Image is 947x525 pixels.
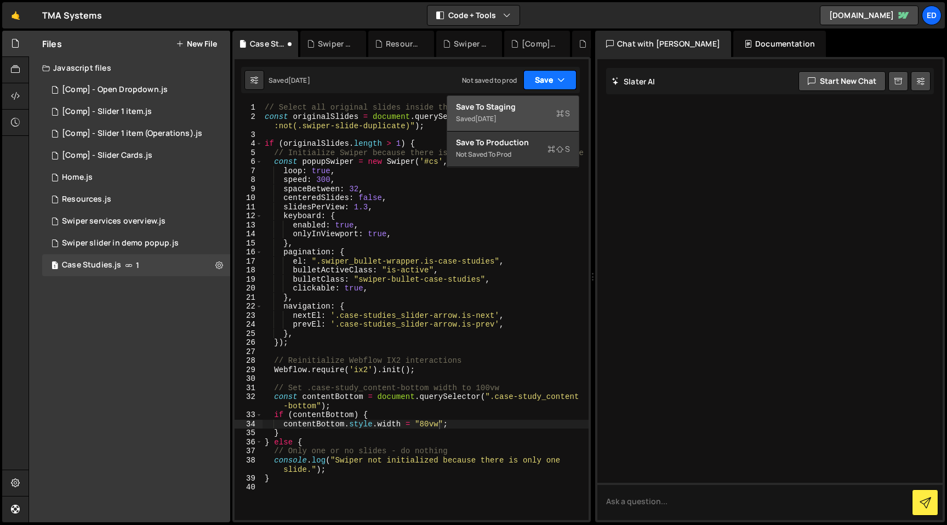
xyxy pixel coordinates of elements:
div: Home.js [62,173,93,182]
div: 15745/41948.js [42,123,230,145]
div: 32 [235,392,263,410]
div: 26 [235,338,263,347]
div: 15745/44803.js [42,210,230,232]
div: 39 [235,474,263,483]
div: 35 [235,429,263,438]
div: 40 [235,483,263,492]
div: 29 [235,366,263,375]
div: 28 [235,356,263,366]
div: 22 [235,302,263,311]
div: Swiper services overview.js [62,216,166,226]
a: [DOMAIN_NAME] [820,5,919,25]
div: Not saved to prod [462,76,517,85]
button: Code + Tools [427,5,520,25]
div: 5 [235,149,263,158]
button: Start new chat [798,71,886,91]
div: 15745/41882.js [42,167,230,189]
span: S [556,108,570,119]
div: [DATE] [475,114,497,123]
div: 6 [235,157,263,167]
div: TMA Systems [42,9,102,22]
div: 1 [235,103,263,112]
div: 13 [235,221,263,230]
div: 21 [235,293,263,303]
a: Ed [922,5,942,25]
div: Resources.js [386,38,421,49]
button: Save to ProductionS Not saved to prod [447,132,579,167]
div: Saved [269,76,310,85]
div: 15745/41885.js [42,101,230,123]
div: 3 [235,130,263,140]
div: 15745/46796.js [42,254,230,276]
div: 17 [235,257,263,266]
div: [DATE] [288,76,310,85]
h2: Files [42,38,62,50]
div: 19 [235,275,263,284]
button: New File [176,39,217,48]
div: 24 [235,320,263,329]
div: Chat with [PERSON_NAME] [595,31,731,57]
div: Save to Staging [456,101,570,112]
div: 15 [235,239,263,248]
div: Swiper services overview.js [318,38,353,49]
div: [Comp] - Open Dropdown.js [62,85,168,95]
div: 23 [235,311,263,321]
div: 9 [235,185,263,194]
div: 4 [235,139,263,149]
div: [Comp] - Slider 1 item (Operations).js [62,129,202,139]
div: Not saved to prod [456,148,570,161]
div: Documentation [733,31,826,57]
div: 30 [235,374,263,384]
div: Saved [456,112,570,125]
div: 34 [235,420,263,429]
div: [Comp] - Slider Cards.js [62,151,152,161]
div: Save to Production [456,137,570,148]
div: Case Studies.js [62,260,121,270]
a: 🤙 [2,2,29,28]
div: 38 [235,456,263,474]
div: 15745/42002.js [42,145,230,167]
button: Save [523,70,577,90]
div: [Comp] - Slider 1 item.js [62,107,152,117]
div: 8 [235,175,263,185]
div: 15745/43499.js [42,232,230,254]
div: Javascript files [29,57,230,79]
div: 15745/41947.js [42,79,230,101]
span: 1 [136,261,139,270]
div: 25 [235,329,263,339]
div: [Comp] - Slider 1 item.js [590,38,625,49]
div: Resources.js [62,195,111,204]
div: Swiper slider in demo popup.js [62,238,179,248]
div: 15745/44306.js [42,189,230,210]
div: 14 [235,230,263,239]
div: 31 [235,384,263,393]
div: 16 [235,248,263,257]
div: 33 [235,410,263,420]
div: 11 [235,203,263,212]
span: 1 [52,262,58,271]
div: [Comp] - Open Dropdown.js [522,38,557,49]
div: 27 [235,347,263,357]
div: 37 [235,447,263,456]
div: 36 [235,438,263,447]
h2: Slater AI [612,76,655,87]
div: 18 [235,266,263,275]
div: 20 [235,284,263,293]
div: 12 [235,212,263,221]
button: Save to StagingS Saved[DATE] [447,96,579,132]
div: 7 [235,167,263,176]
div: 2 [235,112,263,130]
span: S [547,144,570,155]
div: 10 [235,193,263,203]
div: Swiper slider in demo popup.js [454,38,489,49]
div: Case Studies.js [250,38,285,49]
